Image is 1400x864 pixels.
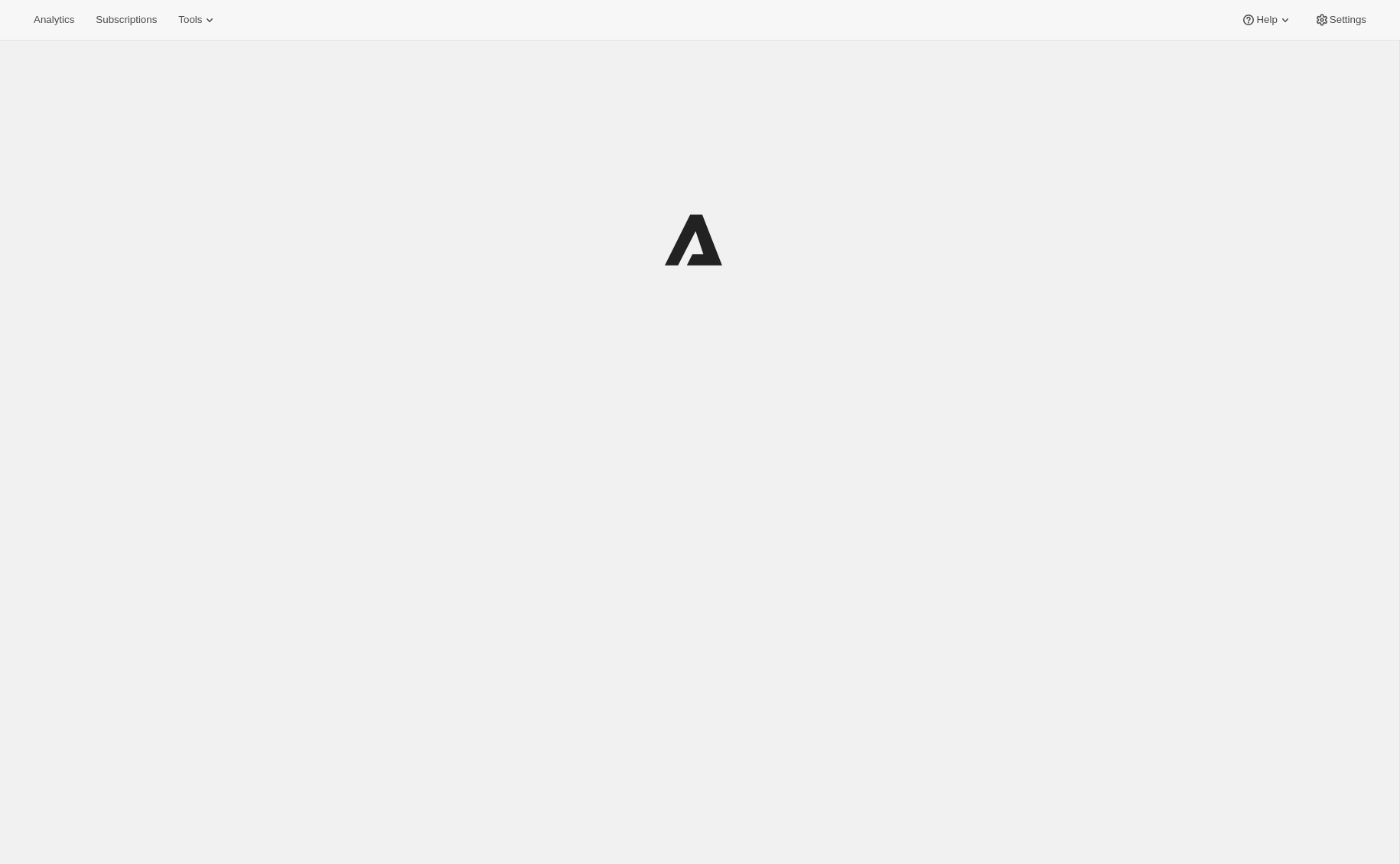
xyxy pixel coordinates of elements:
span: Analytics [34,14,74,26]
span: Settings [1330,14,1366,26]
button: Help [1232,9,1301,31]
button: Settings [1305,9,1376,31]
span: Subscriptions [96,14,157,26]
span: Help [1256,14,1277,26]
button: Analytics [24,9,83,31]
span: Tools [178,14,202,26]
button: Subscriptions [86,9,166,31]
button: Tools [169,9,226,31]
